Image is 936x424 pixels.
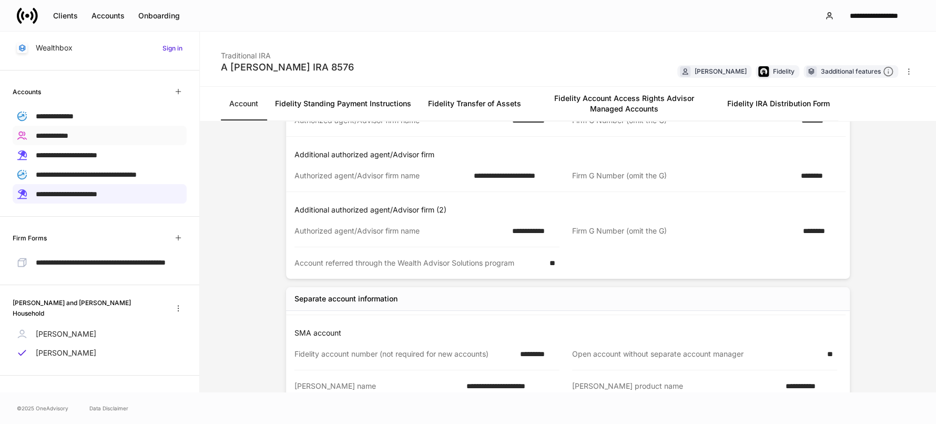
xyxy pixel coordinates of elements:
[695,66,747,76] div: [PERSON_NAME]
[821,66,893,77] div: 3 additional features
[36,43,73,53] p: Wealthbox
[85,7,131,24] button: Accounts
[773,66,795,76] div: Fidelity
[294,349,514,359] div: Fidelity account number (not required for new accounts)
[13,298,161,318] h6: [PERSON_NAME] and [PERSON_NAME] Household
[572,226,796,237] div: Firm G Number (omit the G)
[131,7,187,24] button: Onboarding
[267,87,420,120] a: Fidelity Standing Payment Instructions
[294,149,846,160] p: Additional authorized agent/Advisor firm
[36,329,96,339] p: [PERSON_NAME]
[91,11,125,21] div: Accounts
[294,226,506,236] div: Authorized agent/Advisor firm name
[13,344,187,362] a: [PERSON_NAME]
[46,7,85,24] button: Clients
[530,87,719,120] a: Fidelity Account Access Rights Advisor Managed Accounts
[221,87,267,120] a: Account
[221,61,354,74] div: A [PERSON_NAME] IRA 8576
[53,11,78,21] div: Clients
[89,404,128,412] a: Data Disclaimer
[221,44,354,61] div: Traditional IRA
[294,328,846,338] p: SMA account
[138,11,180,21] div: Onboarding
[294,205,846,215] p: Additional authorized agent/Advisor firm (2)
[294,294,398,304] div: Separate account information
[294,258,543,268] div: Account referred through the Wealth Advisor Solutions program
[13,233,47,243] h6: Firm Forms
[572,381,779,391] div: [PERSON_NAME] product name
[162,43,182,53] h6: Sign in
[420,87,530,120] a: Fidelity Transfer of Assets
[13,87,41,97] h6: Accounts
[572,170,795,181] div: Firm G Number (omit the G)
[17,404,68,412] span: © 2025 OneAdvisory
[572,349,821,359] div: Open account without separate account manager
[36,348,96,358] p: [PERSON_NAME]
[294,170,467,181] div: Authorized agent/Advisor firm name
[719,87,838,120] a: Fidelity IRA Distribution Form
[294,381,460,391] div: [PERSON_NAME] name
[13,38,187,57] a: WealthboxSign in
[13,325,187,344] a: [PERSON_NAME]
